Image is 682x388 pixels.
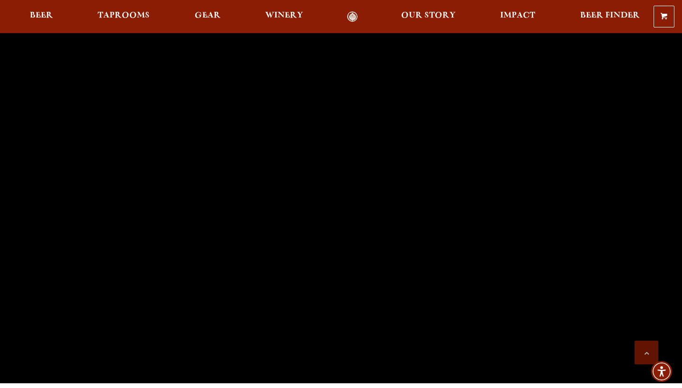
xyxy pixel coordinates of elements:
[651,361,672,382] div: Accessibility Menu
[494,11,541,22] a: Impact
[395,11,462,22] a: Our Story
[401,12,456,19] span: Our Story
[500,12,535,19] span: Impact
[188,11,227,22] a: Gear
[265,12,303,19] span: Winery
[195,12,221,19] span: Gear
[335,11,370,22] a: Odell Home
[91,11,156,22] a: Taprooms
[580,12,640,19] span: Beer Finder
[259,11,309,22] a: Winery
[98,12,150,19] span: Taprooms
[30,12,53,19] span: Beer
[574,11,646,22] a: Beer Finder
[635,341,658,364] a: Scroll to top
[24,11,59,22] a: Beer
